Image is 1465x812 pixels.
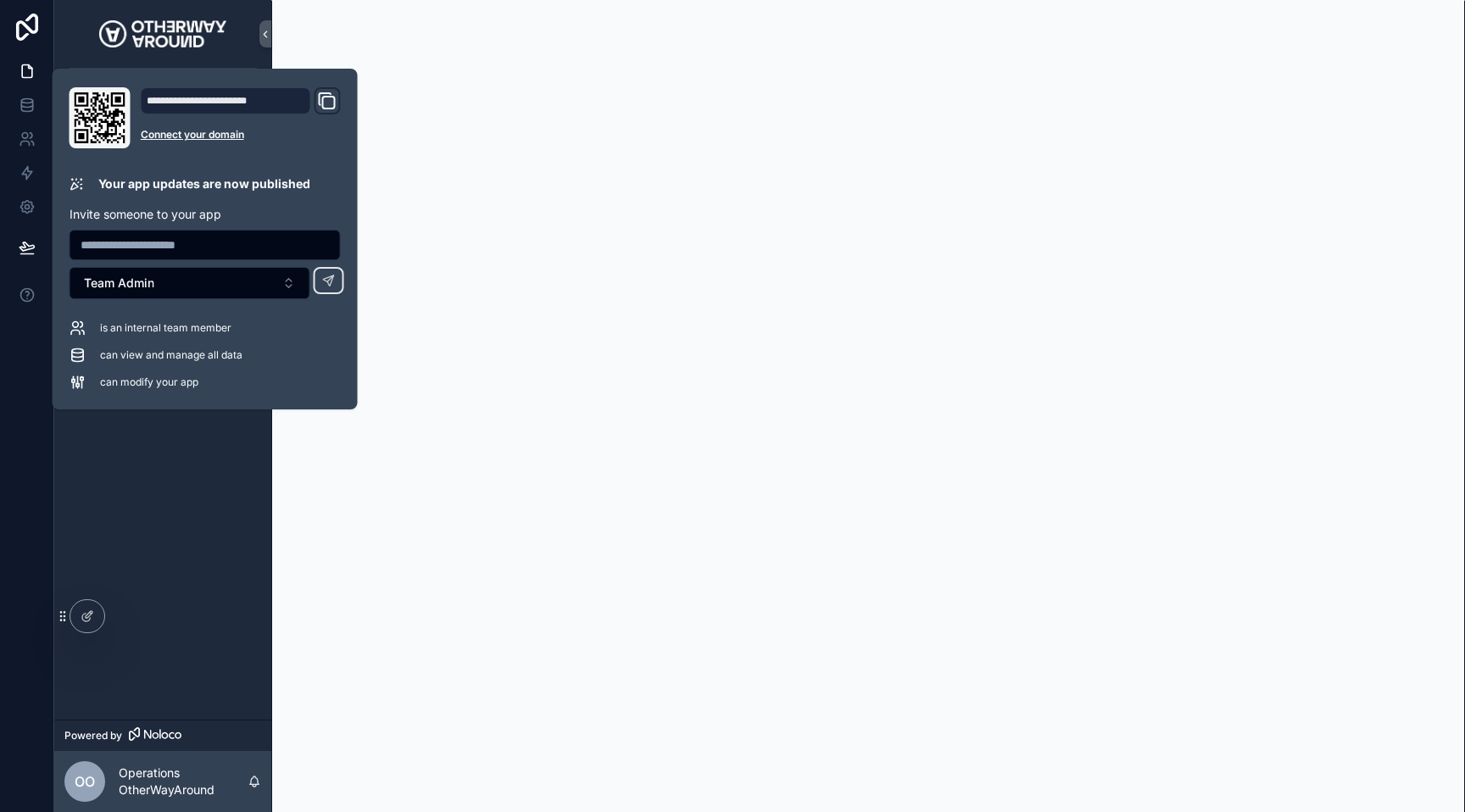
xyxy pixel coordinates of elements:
[119,765,248,798] p: Operations OtherWayAround
[84,275,154,292] span: Team Admin
[54,720,271,751] a: Powered by
[70,267,310,299] button: Select Button
[99,20,226,47] img: App logo
[64,729,122,742] span: Powered by
[141,128,341,142] a: Connect your domain
[100,321,231,335] span: is an internal team member
[75,771,95,792] span: OO
[100,348,242,362] span: can view and manage all data
[64,68,261,98] button: Jump to...K
[100,375,198,389] span: can modify your app
[70,206,341,223] p: Invite someone to your app
[141,87,341,148] div: Domain and Custom Link
[98,175,310,192] p: Your app updates are now published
